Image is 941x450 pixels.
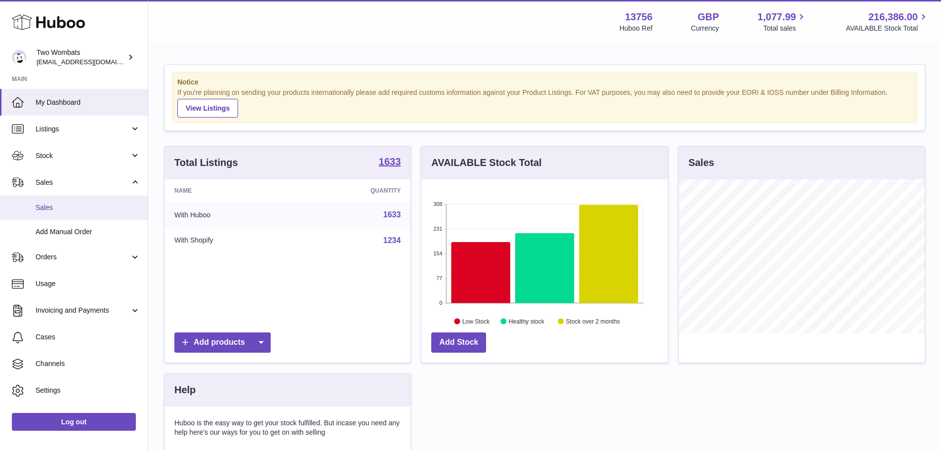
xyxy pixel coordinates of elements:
p: Huboo is the easy way to get your stock fulfilled. But incase you need any help here's our ways f... [174,418,401,437]
a: Add products [174,332,271,353]
div: Huboo Ref [619,24,653,33]
td: With Shopify [164,228,297,253]
div: Two Wombats [37,48,125,67]
a: 1234 [383,236,401,245]
text: 0 [440,300,443,306]
h3: Total Listings [174,156,238,169]
strong: Notice [177,78,912,87]
span: My Dashboard [36,98,140,107]
a: 1633 [379,157,401,168]
strong: 1633 [379,157,401,166]
span: Total sales [763,24,807,33]
a: Log out [12,413,136,431]
span: 216,386.00 [868,10,918,24]
div: If you're planning on sending your products internationally please add required customs informati... [177,88,912,118]
img: internalAdmin-13756@internal.huboo.com [12,50,27,65]
text: 154 [433,250,442,256]
span: Sales [36,178,130,187]
span: Add Manual Order [36,227,140,237]
text: 231 [433,226,442,232]
h3: AVAILABLE Stock Total [431,156,541,169]
h3: Sales [689,156,714,169]
text: Stock over 2 months [566,318,620,325]
a: 216,386.00 AVAILABLE Stock Total [846,10,929,33]
text: 308 [433,201,442,207]
span: Listings [36,124,130,134]
strong: 13756 [625,10,653,24]
text: Healthy stock [509,318,545,325]
span: 1,077.99 [758,10,796,24]
span: Invoicing and Payments [36,306,130,315]
a: 1,077.99 Total sales [758,10,808,33]
span: Channels [36,359,140,368]
td: With Huboo [164,202,297,228]
span: Settings [36,386,140,395]
h3: Help [174,383,196,397]
span: AVAILABLE Stock Total [846,24,929,33]
span: [EMAIL_ADDRESS][DOMAIN_NAME] [37,58,145,66]
text: 77 [437,275,443,281]
a: 1633 [383,210,401,219]
div: Currency [691,24,719,33]
th: Name [164,179,297,202]
span: Usage [36,279,140,288]
strong: GBP [697,10,719,24]
span: Orders [36,252,130,262]
span: Stock [36,151,130,161]
text: Low Stock [462,318,490,325]
a: Add Stock [431,332,486,353]
th: Quantity [297,179,411,202]
a: View Listings [177,99,238,118]
span: Sales [36,203,140,212]
span: Cases [36,332,140,342]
